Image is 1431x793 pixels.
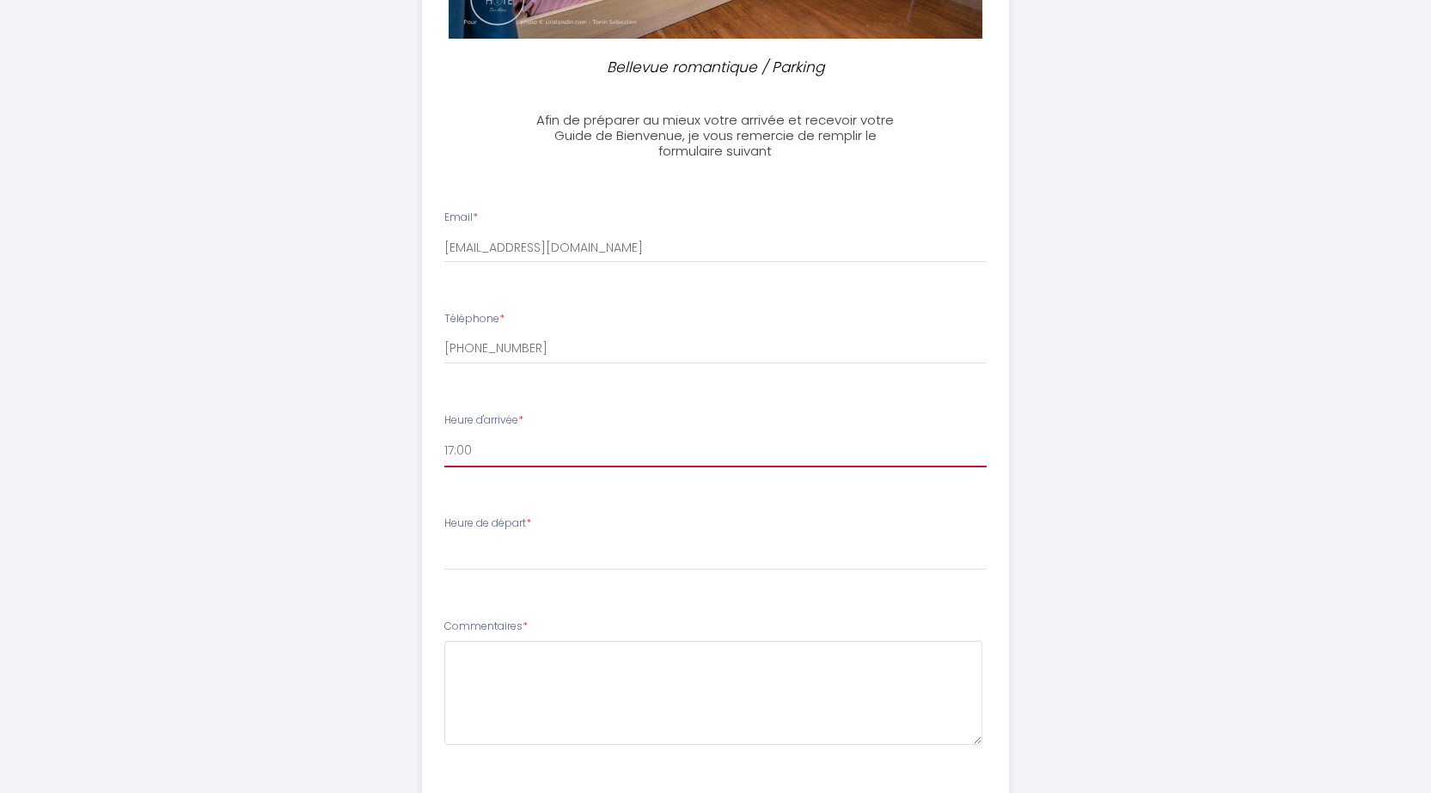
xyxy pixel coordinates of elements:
[444,619,528,635] label: Commentaires
[532,56,900,79] p: Bellevue romantique / Parking
[524,113,907,159] h3: Afin de préparer au mieux votre arrivée et recevoir votre Guide de Bienvenue, je vous remercie de...
[444,311,505,327] label: Téléphone
[444,210,478,226] label: Email
[444,412,523,429] label: Heure d'arrivée
[444,515,531,532] label: Heure de départ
